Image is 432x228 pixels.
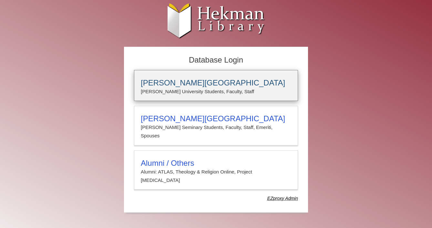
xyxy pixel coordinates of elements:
h2: Database Login [131,54,301,67]
a: [PERSON_NAME][GEOGRAPHIC_DATA][PERSON_NAME] University Students, Faculty, Staff [134,70,298,101]
dfn: Use Alumni login [267,196,298,201]
h3: Alumni / Others [141,159,291,168]
summary: Alumni / OthersAlumni: ATLAS, Theology & Religion Online, Project [MEDICAL_DATA] [141,159,291,185]
h3: [PERSON_NAME][GEOGRAPHIC_DATA] [141,114,291,123]
p: Alumni: ATLAS, Theology & Religion Online, Project [MEDICAL_DATA] [141,168,291,185]
h3: [PERSON_NAME][GEOGRAPHIC_DATA] [141,78,291,87]
a: [PERSON_NAME][GEOGRAPHIC_DATA][PERSON_NAME] Seminary Students, Faculty, Staff, Emeriti, Spouses [134,106,298,145]
p: [PERSON_NAME] Seminary Students, Faculty, Staff, Emeriti, Spouses [141,123,291,140]
p: [PERSON_NAME] University Students, Faculty, Staff [141,87,291,96]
